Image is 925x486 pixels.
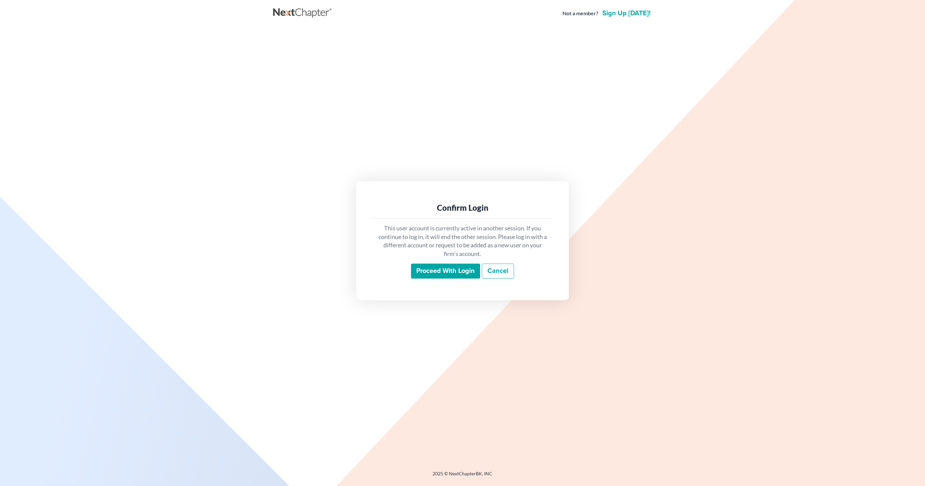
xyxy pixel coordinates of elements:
[273,470,652,482] div: 2025 © NextChapterBK, INC
[377,202,548,213] div: Confirm Login
[377,224,548,258] p: This user account is currently active in another session. If you continue to log in, it will end ...
[482,264,514,279] a: Cancel
[563,10,598,17] strong: Not a member?
[411,264,480,279] input: Proceed with login
[601,10,652,17] a: Sign up [DATE]!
